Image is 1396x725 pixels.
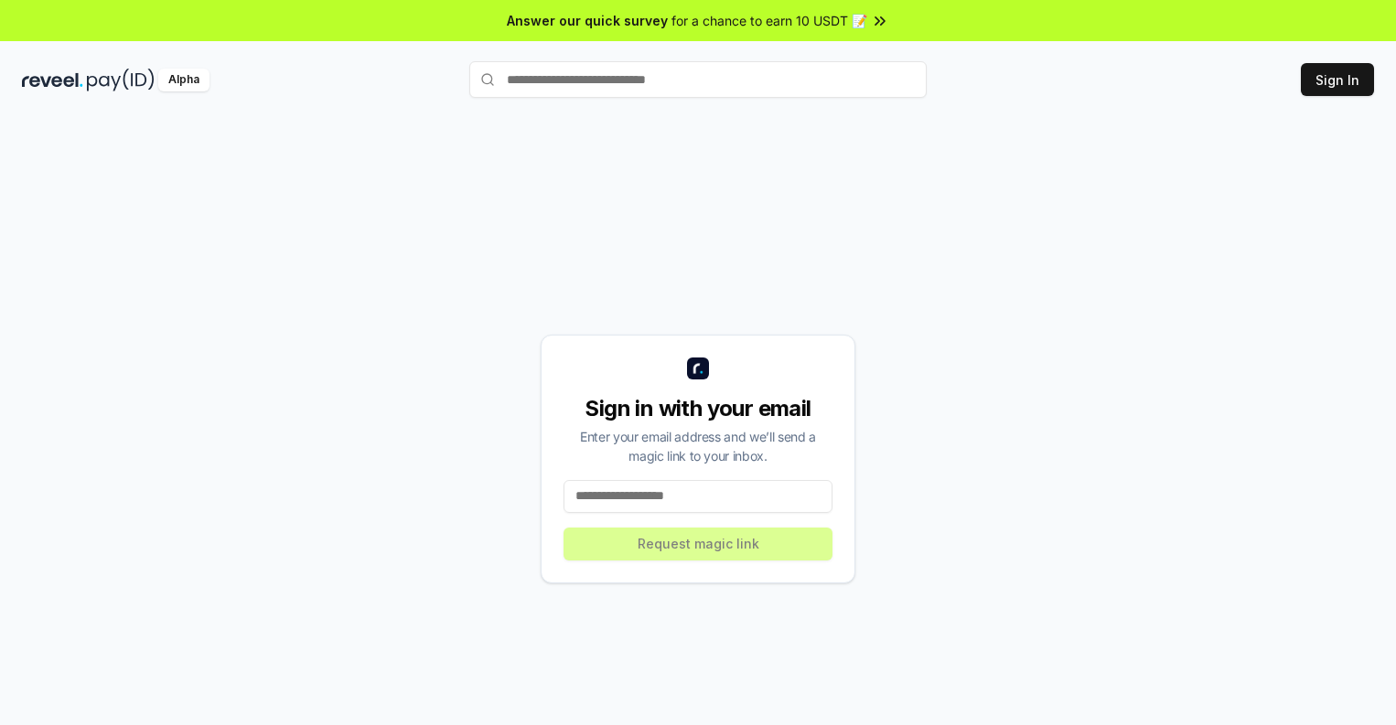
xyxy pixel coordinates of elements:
[671,11,867,30] span: for a chance to earn 10 USDT 📝
[22,69,83,91] img: reveel_dark
[158,69,209,91] div: Alpha
[1301,63,1374,96] button: Sign In
[687,357,709,379] img: logo_small
[87,69,155,91] img: pay_id
[564,394,832,423] div: Sign in with your email
[507,11,668,30] span: Answer our quick survey
[564,427,832,465] div: Enter your email address and we’ll send a magic link to your inbox.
